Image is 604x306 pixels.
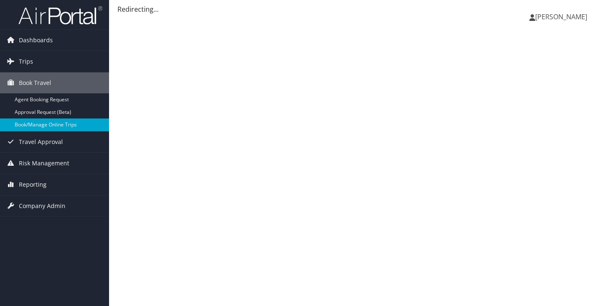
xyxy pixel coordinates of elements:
[529,4,596,29] a: [PERSON_NAME]
[19,51,33,72] span: Trips
[535,12,587,21] span: [PERSON_NAME]
[19,174,47,195] span: Reporting
[19,153,69,174] span: Risk Management
[19,131,63,152] span: Travel Approval
[19,30,53,51] span: Dashboards
[19,72,51,93] span: Book Travel
[19,195,65,216] span: Company Admin
[18,5,102,25] img: airportal-logo.png
[117,4,596,14] div: Redirecting...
